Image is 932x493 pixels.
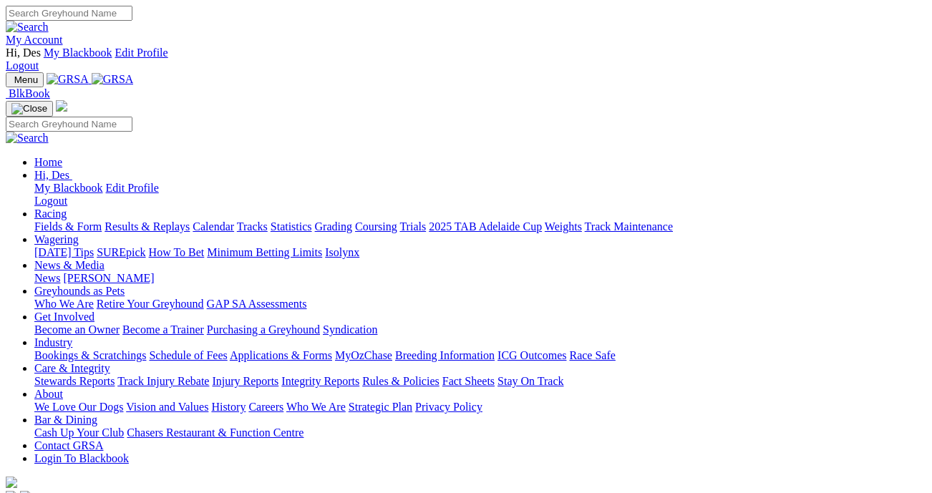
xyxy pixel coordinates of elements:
[271,220,312,233] a: Statistics
[34,272,926,285] div: News & Media
[34,285,125,297] a: Greyhounds as Pets
[429,220,542,233] a: 2025 TAB Adelaide Cup
[362,375,440,387] a: Rules & Policies
[34,220,102,233] a: Fields & Form
[207,298,307,310] a: GAP SA Assessments
[34,298,926,311] div: Greyhounds as Pets
[34,349,146,361] a: Bookings & Scratchings
[127,426,304,439] a: Chasers Restaurant & Function Centre
[6,34,63,46] a: My Account
[56,100,67,112] img: logo-grsa-white.png
[126,401,208,413] a: Vision and Values
[117,375,209,387] a: Track Injury Rebate
[97,246,145,258] a: SUREpick
[211,401,246,413] a: History
[34,259,105,271] a: News & Media
[569,349,615,361] a: Race Safe
[92,73,134,86] img: GRSA
[237,220,268,233] a: Tracks
[34,401,926,414] div: About
[286,401,346,413] a: Who We Are
[207,246,322,258] a: Minimum Betting Limits
[34,233,79,245] a: Wagering
[105,220,190,233] a: Results & Replays
[281,375,359,387] a: Integrity Reports
[34,323,120,336] a: Become an Owner
[34,298,94,310] a: Who We Are
[395,349,495,361] a: Breeding Information
[122,323,204,336] a: Become a Trainer
[6,47,41,59] span: Hi, Des
[34,349,926,362] div: Industry
[349,401,412,413] a: Strategic Plan
[497,349,566,361] a: ICG Outcomes
[6,72,44,87] button: Toggle navigation
[34,452,129,464] a: Login To Blackbook
[34,169,72,181] a: Hi, Des
[355,220,397,233] a: Coursing
[442,375,495,387] a: Fact Sheets
[47,73,89,86] img: GRSA
[207,323,320,336] a: Purchasing a Greyhound
[415,401,482,413] a: Privacy Policy
[585,220,673,233] a: Track Maintenance
[34,246,926,259] div: Wagering
[6,132,49,145] img: Search
[6,101,53,117] button: Toggle navigation
[6,87,50,99] a: BlkBook
[149,246,205,258] a: How To Bet
[97,298,204,310] a: Retire Your Greyhound
[34,323,926,336] div: Get Involved
[9,87,50,99] span: BlkBook
[34,156,62,168] a: Home
[34,439,103,451] a: Contact GRSA
[323,323,377,336] a: Syndication
[34,195,67,207] a: Logout
[497,375,563,387] a: Stay On Track
[6,6,132,21] input: Search
[6,477,17,488] img: logo-grsa-white.png
[212,375,278,387] a: Injury Reports
[34,208,67,220] a: Racing
[545,220,582,233] a: Weights
[6,117,132,132] input: Search
[34,401,123,413] a: We Love Our Dogs
[335,349,392,361] a: MyOzChase
[34,311,94,323] a: Get Involved
[11,103,47,114] img: Close
[115,47,168,59] a: Edit Profile
[315,220,352,233] a: Grading
[34,426,926,439] div: Bar & Dining
[6,47,926,72] div: My Account
[34,169,69,181] span: Hi, Des
[248,401,283,413] a: Careers
[34,336,72,348] a: Industry
[34,388,63,400] a: About
[149,349,227,361] a: Schedule of Fees
[34,362,110,374] a: Care & Integrity
[230,349,332,361] a: Applications & Forms
[14,74,38,85] span: Menu
[34,375,115,387] a: Stewards Reports
[6,59,39,72] a: Logout
[44,47,112,59] a: My Blackbook
[34,182,103,194] a: My Blackbook
[34,375,926,388] div: Care & Integrity
[34,220,926,233] div: Racing
[34,414,97,426] a: Bar & Dining
[34,246,94,258] a: [DATE] Tips
[325,246,359,258] a: Isolynx
[193,220,234,233] a: Calendar
[6,21,49,34] img: Search
[34,182,926,208] div: Hi, Des
[34,426,124,439] a: Cash Up Your Club
[34,272,60,284] a: News
[399,220,426,233] a: Trials
[63,272,154,284] a: [PERSON_NAME]
[106,182,159,194] a: Edit Profile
